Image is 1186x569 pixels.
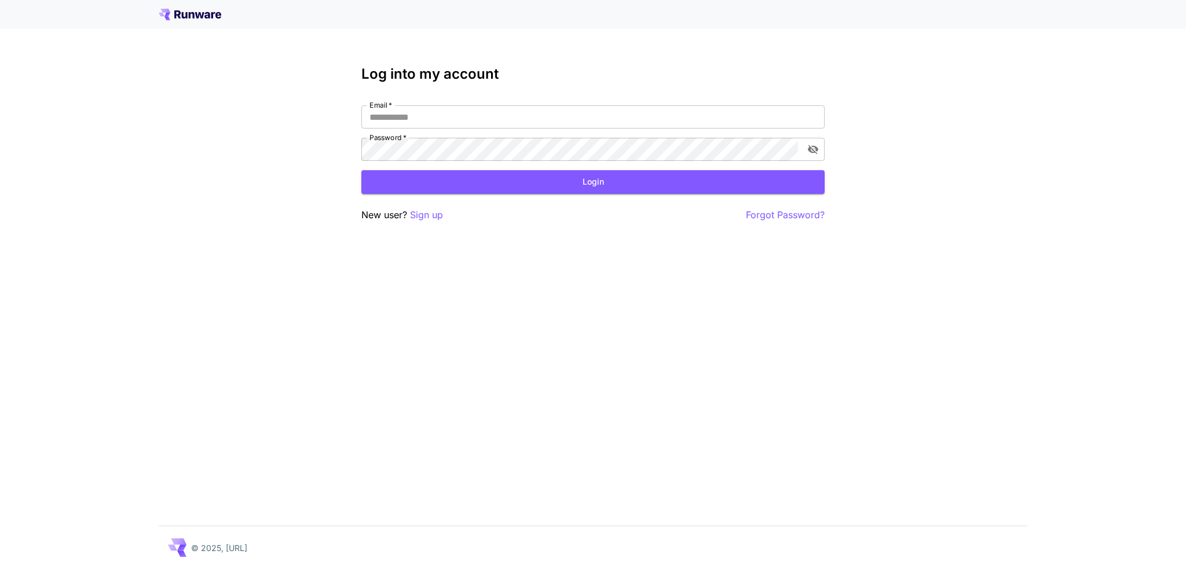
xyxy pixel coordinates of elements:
[410,208,443,222] button: Sign up
[369,100,392,110] label: Email
[361,208,443,222] p: New user?
[361,66,825,82] h3: Log into my account
[361,170,825,194] button: Login
[803,139,823,160] button: toggle password visibility
[746,208,825,222] button: Forgot Password?
[369,133,407,142] label: Password
[191,542,247,554] p: © 2025, [URL]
